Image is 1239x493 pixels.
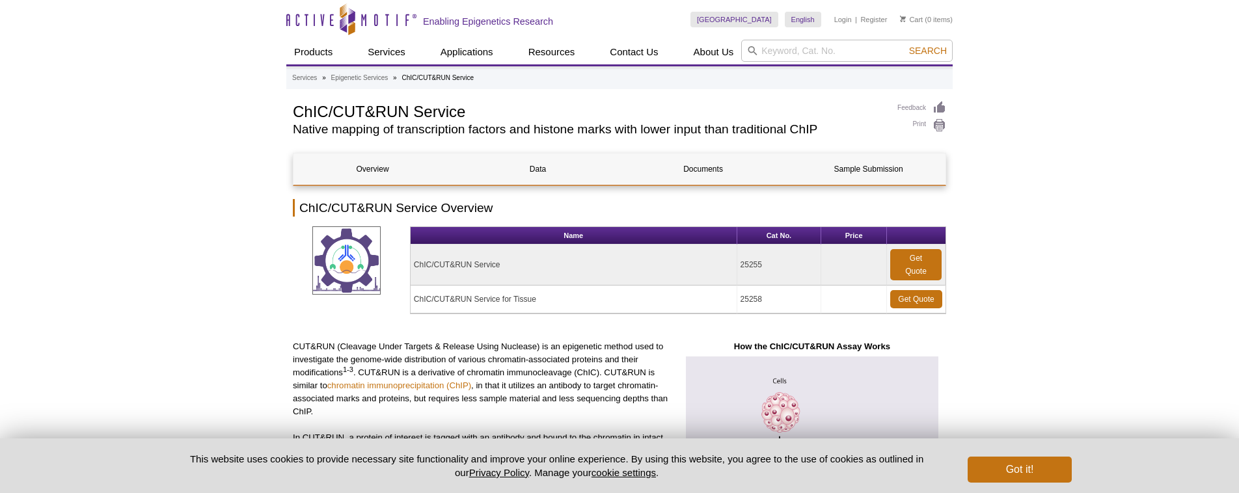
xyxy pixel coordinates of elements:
[411,227,737,245] th: Name
[734,341,890,351] strong: How the ChIC/CUT&RUN Assay Works
[741,40,953,62] input: Keyword, Cat. No.
[968,457,1072,483] button: Got it!
[890,249,942,280] a: Get Quote
[423,16,553,27] h2: Enabling Epigenetics Research
[393,74,397,81] li: »
[686,40,742,64] a: About Us
[292,72,317,84] a: Services
[327,380,471,390] a: chromatin immunoprecipitation (ChIP)
[360,40,413,64] a: Services
[860,15,887,24] a: Register
[900,16,906,22] img: Your Cart
[293,199,946,217] h2: ChIC/CUT&RUN Service Overview
[411,245,737,286] td: ChIC/CUT&RUN Service
[690,12,778,27] a: [GEOGRAPHIC_DATA]
[459,153,617,185] a: Data
[737,286,822,313] td: 25258
[411,286,737,313] td: ChIC/CUT&RUN Service for Tissue
[293,101,884,120] h1: ChIC/CUT&RUN Service
[737,227,822,245] th: Cat No.
[293,124,884,135] h2: Native mapping of transcription factors and histone marks with lower input than traditional ChIP
[402,74,474,81] li: ChIC/CUT&RUN Service
[469,467,529,478] a: Privacy Policy
[905,45,951,57] button: Search
[785,12,821,27] a: English
[167,452,946,479] p: This website uses cookies to provide necessary site functionality and improve your online experie...
[897,101,946,115] a: Feedback
[624,153,782,185] a: Documents
[909,46,947,56] span: Search
[312,226,381,295] img: ChIC/CUT&RUN Service
[331,72,388,84] a: Epigenetic Services
[900,15,923,24] a: Cart
[293,153,452,185] a: Overview
[737,245,822,286] td: 25255
[897,118,946,133] a: Print
[789,153,947,185] a: Sample Submission
[855,12,857,27] li: |
[592,467,656,478] button: cookie settings
[343,366,353,373] sup: 1-3
[521,40,583,64] a: Resources
[900,12,953,27] li: (0 items)
[821,227,887,245] th: Price
[322,74,326,81] li: »
[890,290,942,308] a: Get Quote
[602,40,666,64] a: Contact Us
[293,340,668,418] p: CUT&RUN (Cleavage Under Targets & Release Using Nuclease) is an epigenetic method used to investi...
[433,40,501,64] a: Applications
[286,40,340,64] a: Products
[834,15,852,24] a: Login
